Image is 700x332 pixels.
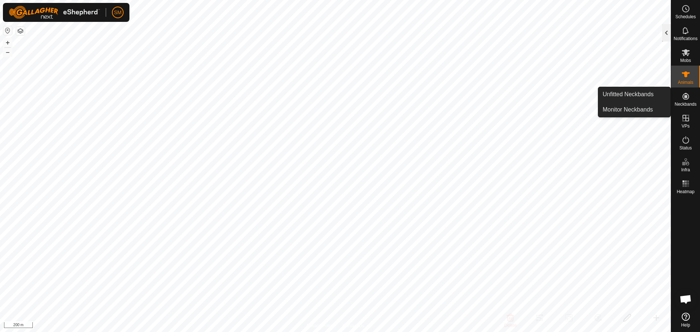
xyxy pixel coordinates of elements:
img: Gallagher Logo [9,6,100,19]
a: Privacy Policy [307,323,334,329]
span: Schedules [675,15,696,19]
span: Notifications [674,36,697,41]
button: – [3,48,12,56]
div: Open chat [675,288,697,310]
span: Status [679,146,692,150]
button: + [3,38,12,47]
span: Neckbands [674,102,696,106]
span: Heatmap [677,190,695,194]
span: Infra [681,168,690,172]
span: Unfitted Neckbands [603,90,654,99]
a: Contact Us [343,323,364,329]
a: Monitor Neckbands [598,102,670,117]
button: Map Layers [16,27,25,35]
span: Monitor Neckbands [603,105,653,114]
a: Help [671,310,700,330]
span: VPs [681,124,689,128]
button: Reset Map [3,26,12,35]
span: Mobs [680,58,691,63]
span: Animals [678,80,693,85]
span: SM [114,9,122,16]
a: Unfitted Neckbands [598,87,670,102]
span: Help [681,323,690,327]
